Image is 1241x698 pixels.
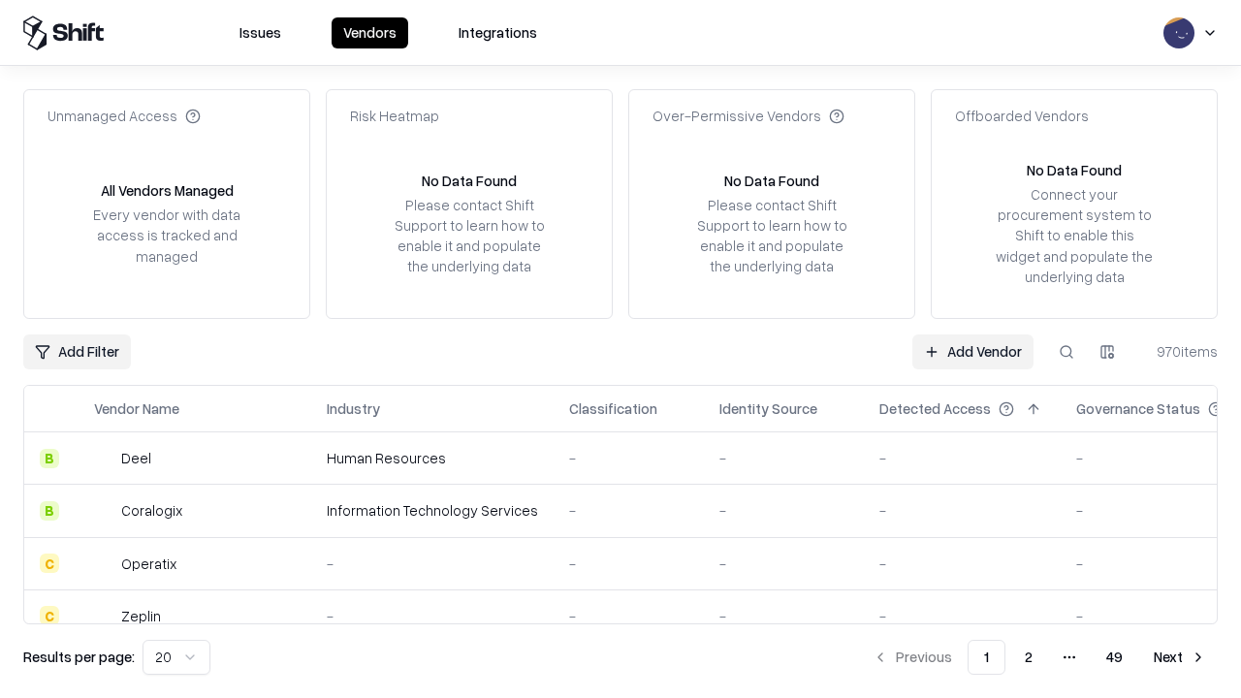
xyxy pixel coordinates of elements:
[879,554,1045,574] div: -
[955,106,1089,126] div: Offboarded Vendors
[23,334,131,369] button: Add Filter
[1027,160,1122,180] div: No Data Found
[40,501,59,521] div: B
[1142,640,1218,675] button: Next
[912,334,1034,369] a: Add Vendor
[569,448,688,468] div: -
[447,17,549,48] button: Integrations
[1009,640,1048,675] button: 2
[719,606,848,626] div: -
[389,195,550,277] div: Please contact Shift Support to learn how to enable it and populate the underlying data
[879,448,1045,468] div: -
[327,398,380,419] div: Industry
[332,17,408,48] button: Vendors
[1091,640,1138,675] button: 49
[40,606,59,625] div: C
[94,606,113,625] img: Zeplin
[569,500,688,521] div: -
[422,171,517,191] div: No Data Found
[40,554,59,573] div: C
[968,640,1005,675] button: 1
[691,195,852,277] div: Please contact Shift Support to learn how to enable it and populate the underlying data
[121,606,161,626] div: Zeplin
[86,205,247,266] div: Every vendor with data access is tracked and managed
[94,501,113,521] img: Coralogix
[23,647,135,667] p: Results per page:
[879,606,1045,626] div: -
[94,398,179,419] div: Vendor Name
[228,17,293,48] button: Issues
[569,554,688,574] div: -
[724,171,819,191] div: No Data Found
[569,398,657,419] div: Classification
[101,180,234,201] div: All Vendors Managed
[879,500,1045,521] div: -
[121,448,151,468] div: Deel
[121,554,176,574] div: Operatix
[40,449,59,468] div: B
[1076,398,1200,419] div: Governance Status
[719,500,848,521] div: -
[719,448,848,468] div: -
[350,106,439,126] div: Risk Heatmap
[879,398,991,419] div: Detected Access
[652,106,844,126] div: Over-Permissive Vendors
[121,500,182,521] div: Coralogix
[327,448,538,468] div: Human Resources
[48,106,201,126] div: Unmanaged Access
[94,449,113,468] img: Deel
[1140,341,1218,362] div: 970 items
[327,500,538,521] div: Information Technology Services
[327,554,538,574] div: -
[861,640,1218,675] nav: pagination
[569,606,688,626] div: -
[994,184,1155,287] div: Connect your procurement system to Shift to enable this widget and populate the underlying data
[719,398,817,419] div: Identity Source
[719,554,848,574] div: -
[327,606,538,626] div: -
[94,554,113,573] img: Operatix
